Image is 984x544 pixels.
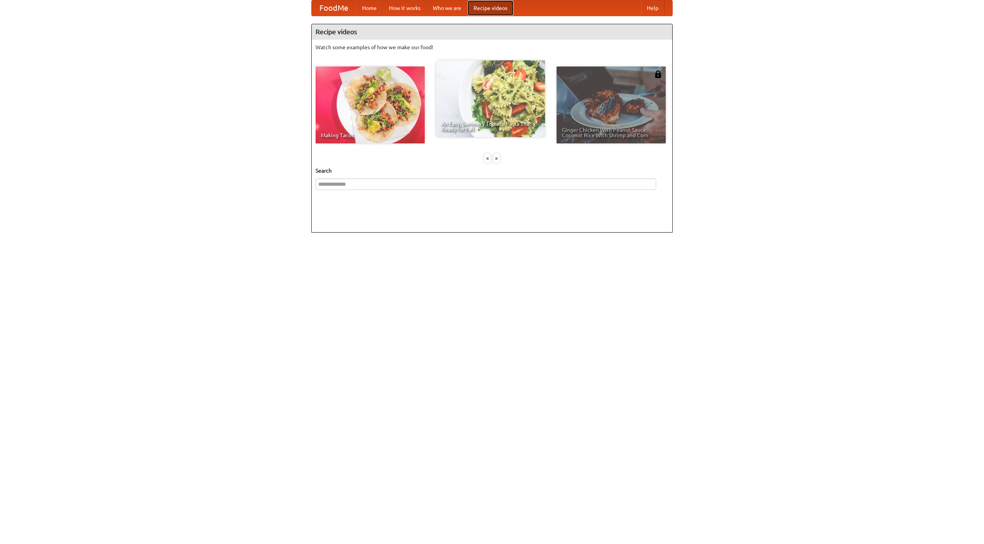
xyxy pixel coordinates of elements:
div: » [493,153,500,163]
span: An Easy, Summery Tomato Pasta That's Ready for Fall [441,121,540,132]
p: Watch some examples of how we make our food! [316,43,668,51]
a: Home [356,0,383,16]
div: « [484,153,491,163]
a: Help [641,0,665,16]
a: FoodMe [312,0,356,16]
img: 483408.png [654,70,662,78]
a: Making Tacos [316,67,425,143]
a: An Easy, Summery Tomato Pasta That's Ready for Fall [436,60,545,137]
a: How it works [383,0,427,16]
a: Recipe videos [467,0,514,16]
a: Who we are [427,0,467,16]
h5: Search [316,167,668,175]
h4: Recipe videos [312,24,672,40]
span: Making Tacos [321,133,419,138]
